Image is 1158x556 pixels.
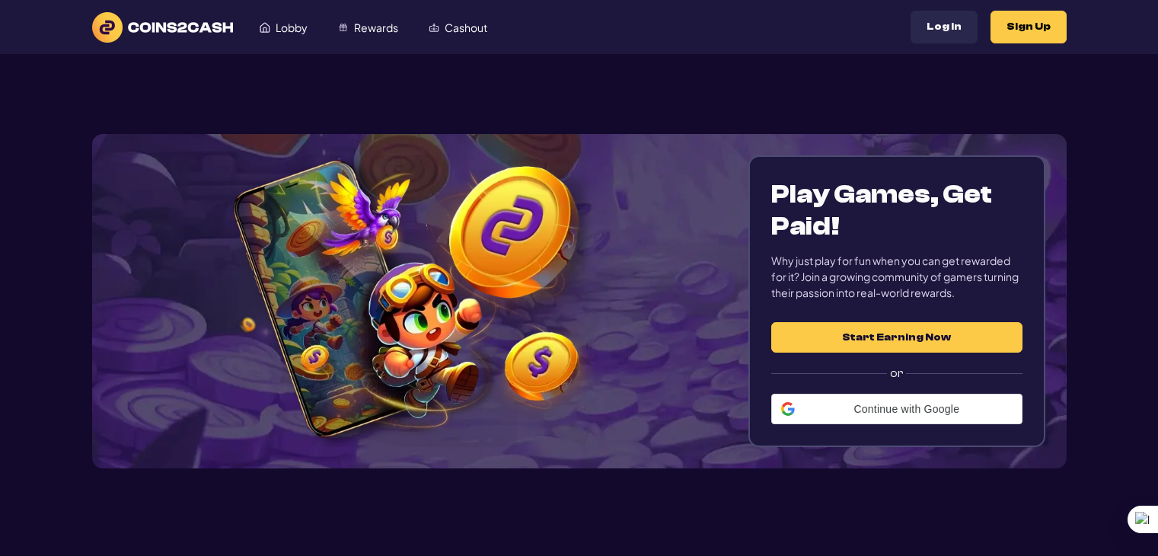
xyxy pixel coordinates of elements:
[338,22,349,33] img: Rewards
[92,12,233,43] img: logo text
[276,22,308,33] span: Lobby
[244,13,323,42] a: Lobby
[445,22,487,33] span: Cashout
[771,322,1022,353] button: Start Earning Now
[323,13,413,42] a: Rewards
[354,22,398,33] span: Rewards
[801,403,1013,415] span: Continue with Google
[771,353,1022,394] label: or
[771,394,1022,424] div: Continue with Google
[429,22,439,33] img: Cashout
[260,22,270,33] img: Lobby
[911,11,978,43] button: Log In
[991,11,1067,43] button: Sign Up
[413,13,502,42] a: Cashout
[771,178,1022,242] h1: Play Games, Get Paid!
[771,253,1022,301] div: Why just play for fun when you can get rewarded for it? Join a growing community of gamers turnin...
